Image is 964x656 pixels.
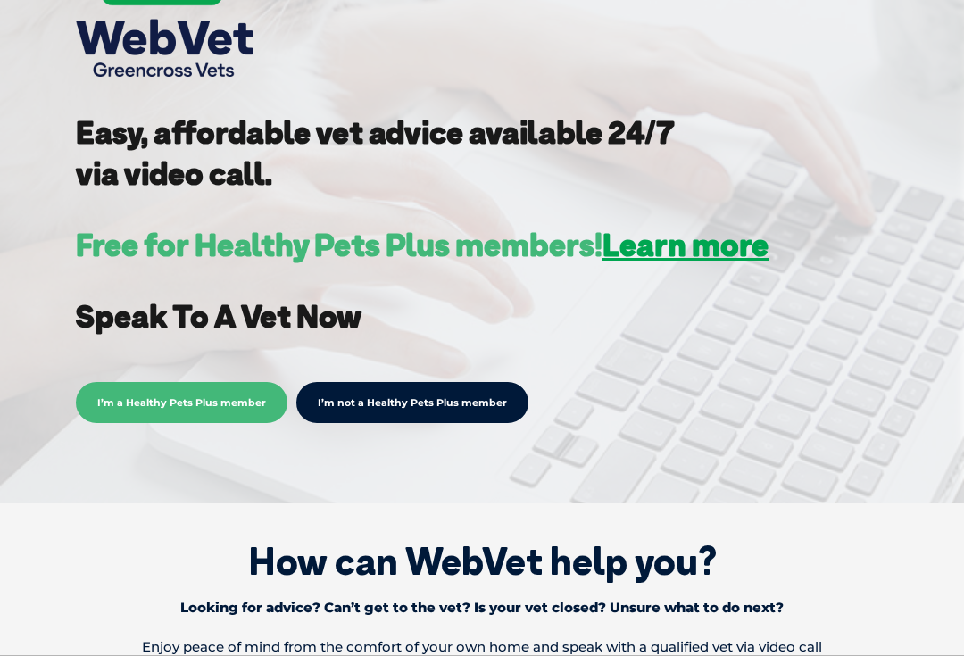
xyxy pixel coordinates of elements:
p: Looking for advice? Can’t get to the vet? Is your vet closed? Unsure what to do next? [118,593,846,623]
h3: Free for Healthy Pets Plus members! [76,229,769,261]
strong: Easy, affordable vet advice available 24/7 via video call. [76,112,675,193]
strong: Speak To A Vet Now [76,296,361,336]
a: I’m a Healthy Pets Plus member [76,394,287,410]
span: I’m a Healthy Pets Plus member [76,382,287,423]
a: I’m not a Healthy Pets Plus member [296,382,528,423]
h1: How can WebVet help you? [27,539,937,584]
a: Learn more [602,225,769,264]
